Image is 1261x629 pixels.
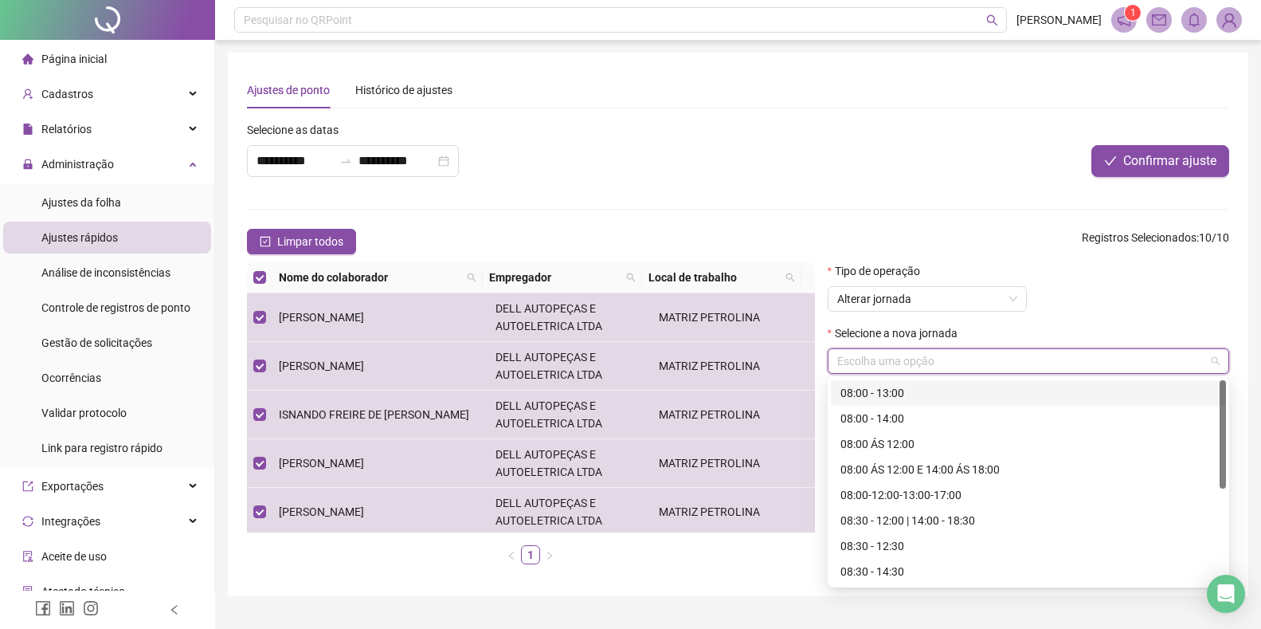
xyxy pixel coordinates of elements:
[339,155,352,167] span: to
[41,442,163,454] span: Link para registro rápido
[659,505,760,518] span: MATRIZ PETROLINA
[1207,575,1245,613] div: Open Intercom Messenger
[41,372,101,384] span: Ocorrências
[986,14,998,26] span: search
[840,384,1216,402] div: 08:00 - 13:00
[339,155,352,167] span: swap-right
[41,196,121,209] span: Ajustes da folha
[41,585,125,598] span: Atestado técnico
[840,537,1216,555] div: 08:30 - 12:30
[840,512,1216,529] div: 08:30 - 12:00 | 14:00 - 18:30
[840,563,1216,580] div: 08:30 - 14:30
[648,269,778,286] span: Local de trabalho
[831,380,1226,406] div: 08:00 - 13:00
[83,600,99,616] span: instagram
[260,236,271,247] span: check-square
[279,457,364,470] span: [PERSON_NAME]
[41,301,190,314] span: Controle de registros de ponto
[831,533,1226,559] div: 08:30 - 12:30
[279,311,364,324] span: [PERSON_NAME]
[540,545,559,564] li: Próxima página
[495,448,602,478] span: DELL AUTOPEÇAS E AUTOELETRICA LTDA
[1130,7,1136,18] span: 1
[507,551,516,560] span: left
[828,324,968,342] label: Selecione a nova jornada
[464,265,480,289] span: search
[41,336,152,349] span: Gestão de solicitações
[41,480,104,493] span: Exportações
[840,410,1216,427] div: 08:00 - 14:00
[828,262,930,280] label: Tipo de operação
[1082,229,1229,254] span: : 10 / 10
[659,360,760,372] span: MATRIZ PETROLINA
[279,505,364,518] span: [PERSON_NAME]
[247,121,349,139] label: Selecione as datas
[1091,145,1229,177] button: Confirmar ajuste
[522,546,539,564] a: 1
[1104,155,1117,167] span: check
[626,273,636,282] span: search
[22,481,33,492] span: export
[782,265,798,289] span: search
[59,600,75,616] span: linkedin
[35,600,51,616] span: facebook
[22,159,33,170] span: lock
[623,265,639,289] span: search
[41,550,107,563] span: Aceite de uso
[41,266,170,279] span: Análise de inconsistências
[279,269,460,286] span: Nome do colaborador
[247,229,356,254] button: Limpar todos
[41,123,92,136] span: Relatórios
[495,351,602,381] span: DELL AUTOPEÇAS E AUTOELETRICA LTDA
[659,311,760,324] span: MATRIZ PETROLINA
[831,457,1226,482] div: 08:00 ÁS 12:00 E 14:00 ÁS 18:00
[41,515,100,528] span: Integrações
[169,604,180,615] span: left
[545,551,554,560] span: right
[785,273,795,282] span: search
[22,586,33,597] span: solution
[831,559,1226,584] div: 08:30 - 14:30
[495,497,602,527] span: DELL AUTOPEÇAS E AUTOELETRICA LTDA
[1187,13,1201,27] span: bell
[247,81,330,99] div: Ajustes de ponto
[22,124,33,135] span: file
[22,551,33,562] span: audit
[659,457,760,470] span: MATRIZ PETROLINA
[840,435,1216,453] div: 08:00 ÁS 12:00
[279,408,469,421] span: ISNANDO FREIRE DE [PERSON_NAME]
[1217,8,1241,32] img: 76514
[502,545,521,564] button: left
[540,545,559,564] button: right
[277,233,343,250] span: Limpar todos
[831,508,1226,533] div: 08:30 - 12:00 | 14:00 - 18:30
[659,408,760,421] span: MATRIZ PETROLINA
[495,399,602,430] span: DELL AUTOPEÇAS E AUTOELETRICA LTDA
[1016,11,1102,29] span: [PERSON_NAME]
[1123,151,1216,171] span: Confirmar ajuste
[840,486,1216,504] div: 08:00-12:00-13:00-17:00
[495,302,602,332] span: DELL AUTOPEÇAS E AUTOELETRICA LTDA
[22,88,33,100] span: user-add
[22,53,33,65] span: home
[489,269,621,286] span: Empregador
[41,407,127,419] span: Validar protocolo
[840,461,1216,478] div: 08:00 ÁS 12:00 E 14:00 ÁS 18:00
[1117,13,1131,27] span: notification
[1082,231,1196,244] span: Registros Selecionados
[355,81,452,99] div: Histórico de ajustes
[831,431,1226,457] div: 08:00 ÁS 12:00
[467,273,476,282] span: search
[41,88,93,100] span: Cadastros
[279,360,364,372] span: [PERSON_NAME]
[22,516,33,527] span: sync
[521,545,540,564] li: 1
[1152,13,1166,27] span: mail
[41,158,114,171] span: Administração
[502,545,521,564] li: Página anterior
[41,53,107,65] span: Página inicial
[837,287,1017,311] span: Alterar jornada
[831,482,1226,508] div: 08:00-12:00-13:00-17:00
[1125,5,1141,21] sup: 1
[831,406,1226,431] div: 08:00 - 14:00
